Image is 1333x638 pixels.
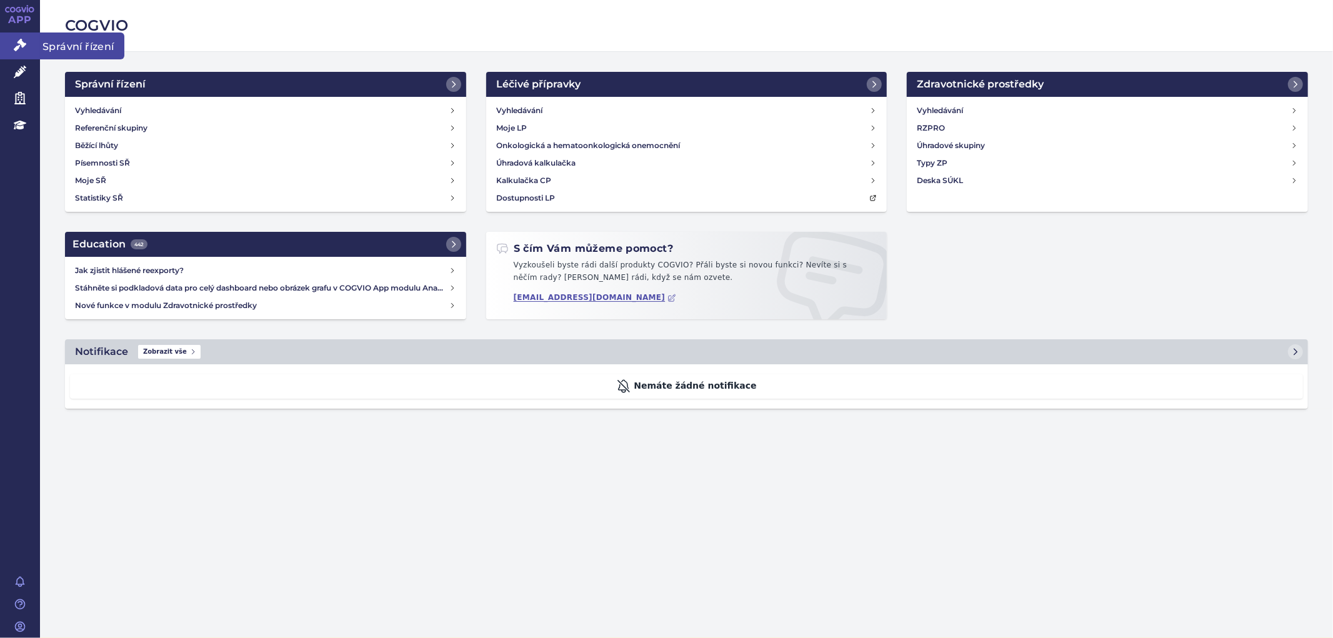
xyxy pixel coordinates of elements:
a: Dostupnosti LP [491,189,882,207]
h2: Správní řízení [75,77,146,92]
span: Zobrazit vše [138,345,201,359]
a: Kalkulačka CP [491,172,882,189]
a: Léčivé přípravky [486,72,887,97]
h4: Onkologická a hematoonkologická onemocnění [496,139,681,152]
h4: RZPRO [917,122,945,134]
a: Úhradová kalkulačka [491,154,882,172]
a: NotifikaceZobrazit vše [65,339,1308,364]
a: Statistiky SŘ [70,189,461,207]
a: Vyhledávání [70,102,461,119]
a: Onkologická a hematoonkologická onemocnění [491,137,882,154]
h4: Úhradová kalkulačka [496,157,576,169]
h4: Běžící lhůty [75,139,118,152]
h4: Typy ZP [917,157,947,169]
h2: Léčivé přípravky [496,77,581,92]
a: Nové funkce v modulu Zdravotnické prostředky [70,297,461,314]
p: Vyzkoušeli byste rádi další produkty COGVIO? Přáli byste si novou funkci? Nevíte si s něčím rady?... [496,259,877,289]
a: Písemnosti SŘ [70,154,461,172]
a: Vyhledávání [912,102,1303,119]
h2: S čím Vám můžeme pomoct? [496,242,674,256]
a: Úhradové skupiny [912,137,1303,154]
a: Referenční skupiny [70,119,461,137]
a: Deska SÚKL [912,172,1303,189]
a: Zdravotnické prostředky [907,72,1308,97]
h4: Moje LP [496,122,527,134]
h4: Nové funkce v modulu Zdravotnické prostředky [75,299,449,312]
h4: Vyhledávání [75,104,121,117]
a: Moje LP [491,119,882,137]
h4: Jak zjistit hlášené reexporty? [75,264,449,277]
a: [EMAIL_ADDRESS][DOMAIN_NAME] [514,293,677,302]
h2: Education [72,237,147,252]
span: Správní řízení [40,32,124,59]
a: Jak zjistit hlášené reexporty? [70,262,461,279]
h4: Kalkulačka CP [496,174,551,187]
a: Běžící lhůty [70,137,461,154]
span: 442 [131,239,147,249]
a: Moje SŘ [70,172,461,189]
h2: Zdravotnické prostředky [917,77,1044,92]
h4: Písemnosti SŘ [75,157,130,169]
h2: COGVIO [65,15,1308,36]
h4: Statistiky SŘ [75,192,123,204]
a: Education442 [65,232,466,257]
h4: Deska SÚKL [917,174,963,187]
h4: Moje SŘ [75,174,106,187]
h2: Notifikace [75,344,128,359]
h4: Referenční skupiny [75,122,147,134]
a: Typy ZP [912,154,1303,172]
h4: Stáhněte si podkladová data pro celý dashboard nebo obrázek grafu v COGVIO App modulu Analytics [75,282,449,294]
h4: Dostupnosti LP [496,192,555,204]
a: Vyhledávání [491,102,882,119]
a: RZPRO [912,119,1303,137]
h4: Úhradové skupiny [917,139,985,152]
h4: Vyhledávání [917,104,963,117]
div: Nemáte žádné notifikace [70,374,1303,399]
a: Správní řízení [65,72,466,97]
a: Stáhněte si podkladová data pro celý dashboard nebo obrázek grafu v COGVIO App modulu Analytics [70,279,461,297]
h4: Vyhledávání [496,104,542,117]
